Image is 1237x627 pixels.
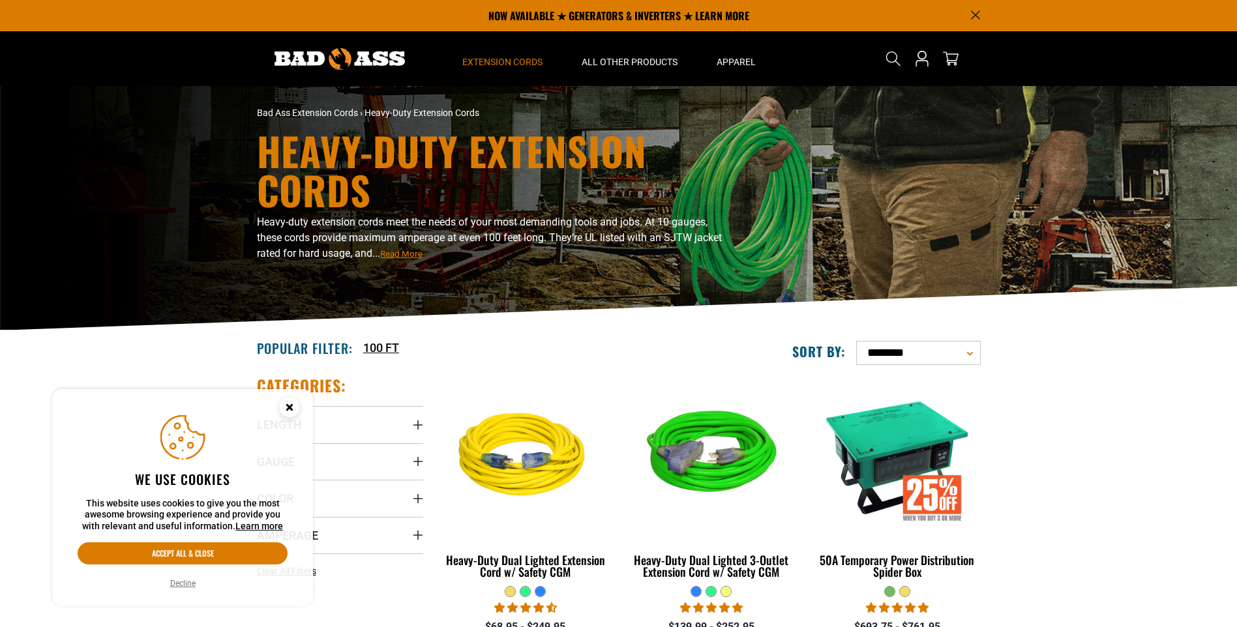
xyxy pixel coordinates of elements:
[78,471,288,488] h2: We use cookies
[628,554,794,577] div: Heavy-Duty Dual Lighted 3-Outlet Extension Cord w/ Safety CGM
[78,542,288,564] button: Accept all & close
[166,577,200,590] button: Decline
[582,56,678,68] span: All Other Products
[628,375,794,585] a: neon green Heavy-Duty Dual Lighted 3-Outlet Extension Cord w/ Safety CGM
[814,375,980,585] a: 50A Temporary Power Distribution Spider Box 50A Temporary Power Distribution Spider Box
[360,108,363,118] span: ›
[257,443,423,480] summary: Gauge
[257,406,423,443] summary: Length
[792,343,846,360] label: Sort by:
[697,31,775,86] summary: Apparel
[562,31,697,86] summary: All Other Products
[257,480,423,516] summary: Color
[257,216,722,259] span: Heavy-duty extension cords meet the needs of your most demanding tools and jobs. At 10 gauges, th...
[365,108,479,118] span: Heavy-Duty Extension Cords
[257,375,347,396] h2: Categories:
[235,521,283,531] a: Learn more
[680,602,743,614] span: 4.92 stars
[78,498,288,532] p: This website uses cookies to give you the most awesome browsing experience and provide you with r...
[866,602,929,614] span: 5.00 stars
[380,249,423,259] span: Read More
[814,554,980,577] div: 50A Temporary Power Distribution Spider Box
[257,131,733,209] h1: Heavy-Duty Extension Cords
[494,602,557,614] span: 4.64 stars
[363,339,399,357] a: 100 FT
[815,382,979,532] img: 50A Temporary Power Distribution Spider Box
[443,375,609,585] a: yellow Heavy-Duty Dual Lighted Extension Cord w/ Safety CGM
[275,48,405,70] img: Bad Ass Extension Cords
[443,382,608,532] img: yellow
[257,340,353,357] h2: Popular Filter:
[443,554,609,577] div: Heavy-Duty Dual Lighted Extension Cord w/ Safety CGM
[257,517,423,553] summary: Amperage
[52,389,313,607] aside: Cookie Consent
[257,108,358,118] a: Bad Ass Extension Cords
[883,48,904,69] summary: Search
[257,106,733,120] nav: breadcrumbs
[443,31,562,86] summary: Extension Cords
[717,56,756,68] span: Apparel
[462,56,543,68] span: Extension Cords
[629,382,794,532] img: neon green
